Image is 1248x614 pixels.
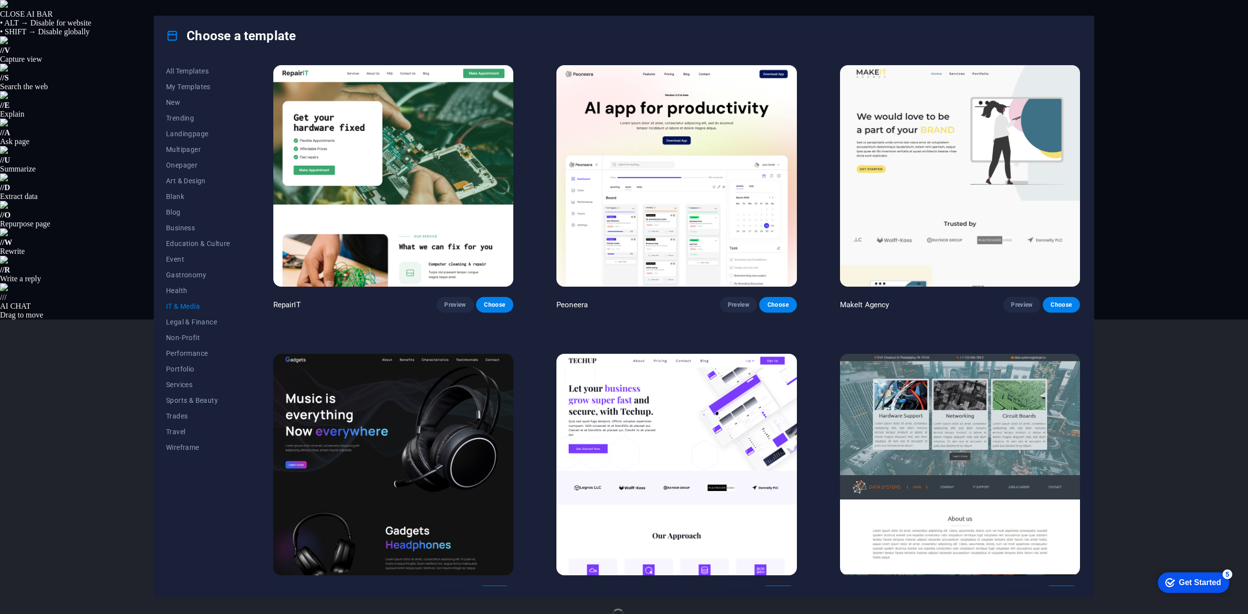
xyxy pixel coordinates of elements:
img: TechUp [556,354,796,575]
span: Services [166,381,230,389]
img: Data Systems [840,354,1080,575]
button: Preview [720,586,757,601]
button: Trades [166,408,230,424]
img: Gadgets [273,354,513,575]
button: Sports & Beauty [166,393,230,408]
span: Travel [166,428,230,436]
button: Travel [166,424,230,440]
button: Legal & Finance [166,314,230,330]
span: Trades [166,412,230,420]
button: Non-Profit [166,330,230,345]
span: Performance [166,349,230,357]
button: Preview [1003,586,1040,601]
button: Performance [166,345,230,361]
button: Portfolio [166,361,230,377]
button: Choose [759,586,796,601]
span: Legal & Finance [166,318,230,326]
span: Portfolio [166,365,230,373]
span: Wireframe [166,443,230,451]
button: Preview [436,586,474,601]
div: 5 [72,2,82,12]
button: Choose [1043,586,1080,601]
button: Wireframe [166,440,230,455]
button: Choose [476,586,513,601]
div: Get Started 5 items remaining, 0% complete [8,5,79,25]
button: Services [166,377,230,393]
span: Non-Profit [166,334,230,342]
div: Get Started [29,11,71,20]
span: Sports & Beauty [166,396,230,404]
